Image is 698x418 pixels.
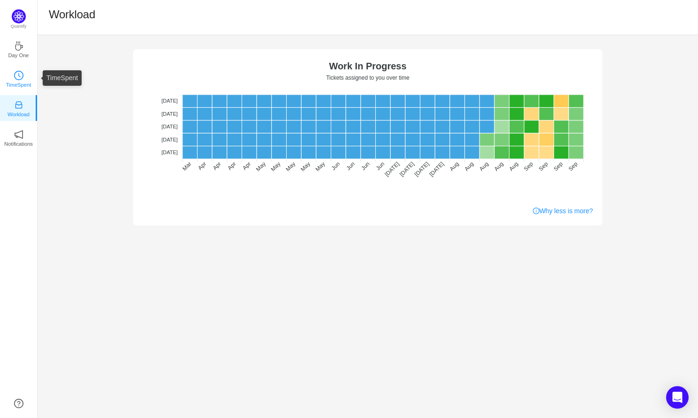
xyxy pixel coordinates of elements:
i: icon: coffee [14,41,23,51]
tspan: [DATE] [161,137,178,142]
img: Quantify [12,9,26,23]
tspan: Jun [360,161,371,172]
tspan: [DATE] [428,161,445,178]
tspan: Jun [330,161,341,172]
tspan: May [270,161,282,173]
tspan: Apr [241,161,252,172]
a: icon: coffeeDay One [14,44,23,53]
a: icon: notificationNotifications [14,133,23,142]
tspan: [DATE] [161,98,178,104]
tspan: Jun [345,161,356,172]
tspan: May [284,161,296,173]
a: icon: question-circle [14,399,23,408]
tspan: Apr [197,161,207,172]
a: Why less is more? [533,206,593,216]
tspan: Sep [552,160,564,172]
tspan: [DATE] [161,149,178,155]
i: icon: info-circle [533,208,539,214]
p: Notifications [4,140,33,148]
div: Open Intercom Messenger [666,386,689,409]
p: TimeSpent [6,81,31,89]
tspan: Sep [523,160,534,172]
text: Work In Progress [329,61,406,71]
p: Quantify [11,23,27,30]
i: icon: clock-circle [14,71,23,80]
tspan: Aug [493,161,505,172]
tspan: Aug [448,161,460,172]
tspan: [DATE] [383,161,401,178]
h1: Workload [49,7,95,22]
i: icon: notification [14,130,23,139]
tspan: Mar [181,161,193,172]
tspan: Aug [478,161,490,172]
tspan: Jun [375,161,386,172]
tspan: [DATE] [398,161,416,178]
tspan: [DATE] [161,124,178,129]
tspan: Sep [538,160,549,172]
tspan: Aug [508,161,519,172]
i: icon: inbox [14,100,23,110]
a: icon: inboxWorkload [14,103,23,112]
tspan: Sep [567,160,579,172]
tspan: May [299,161,311,173]
p: Workload [8,110,30,119]
tspan: Aug [463,161,475,172]
tspan: May [314,161,326,173]
p: Day One [8,51,29,60]
tspan: [DATE] [161,111,178,117]
text: Tickets assigned to you over time [326,75,410,81]
tspan: Apr [227,161,237,172]
a: icon: clock-circleTimeSpent [14,74,23,83]
tspan: May [255,161,267,173]
tspan: Apr [212,161,222,172]
tspan: [DATE] [413,161,431,178]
